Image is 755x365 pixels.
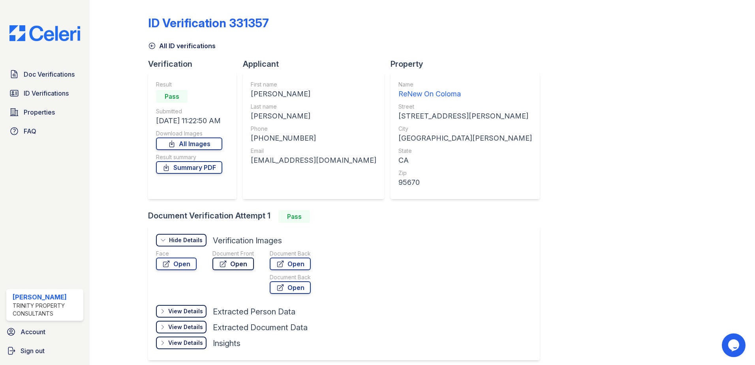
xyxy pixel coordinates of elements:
div: ReNew On Coloma [398,88,532,100]
a: Name ReNew On Coloma [398,81,532,100]
div: [PHONE_NUMBER] [251,133,376,144]
div: Result [156,81,222,88]
a: All Images [156,137,222,150]
div: Hide Details [169,236,203,244]
div: [PERSON_NAME] [13,292,80,302]
div: [EMAIL_ADDRESS][DOMAIN_NAME] [251,155,376,166]
span: Account [21,327,45,337]
div: Submitted [156,107,222,115]
div: Trinity Property Consultants [13,302,80,318]
div: View Details [168,307,203,315]
div: Name [398,81,532,88]
div: Last name [251,103,376,111]
div: [PERSON_NAME] [251,111,376,122]
div: Document Front [212,250,254,258]
a: Open [212,258,254,270]
div: Result summary [156,153,222,161]
div: [DATE] 11:22:50 AM [156,115,222,126]
div: Pass [278,210,310,223]
span: ID Verifications [24,88,69,98]
a: Account [3,324,86,340]
div: ID Verification 331357 [148,16,269,30]
iframe: chat widget [722,333,747,357]
div: Verification [148,58,243,70]
a: All ID verifications [148,41,216,51]
div: Street [398,103,532,111]
div: 95670 [398,177,532,188]
span: FAQ [24,126,36,136]
div: [PERSON_NAME] [251,88,376,100]
div: Phone [251,125,376,133]
a: Open [156,258,197,270]
div: First name [251,81,376,88]
a: Open [270,281,311,294]
div: View Details [168,323,203,331]
div: Extracted Person Data [213,306,295,317]
div: State [398,147,532,155]
div: Download Images [156,130,222,137]
a: FAQ [6,123,83,139]
div: [GEOGRAPHIC_DATA][PERSON_NAME] [398,133,532,144]
div: Document Back [270,273,311,281]
div: Face [156,250,197,258]
div: Verification Images [213,235,282,246]
img: CE_Logo_Blue-a8612792a0a2168367f1c8372b55b34899dd931a85d93a1a3d3e32e68fde9ad4.png [3,25,86,41]
a: Summary PDF [156,161,222,174]
div: Applicant [243,58,391,70]
div: [STREET_ADDRESS][PERSON_NAME] [398,111,532,122]
div: Document Verification Attempt 1 [148,210,546,223]
a: Open [270,258,311,270]
div: Zip [398,169,532,177]
span: Doc Verifications [24,70,75,79]
div: City [398,125,532,133]
div: Document Back [270,250,311,258]
div: Extracted Document Data [213,322,308,333]
span: Properties [24,107,55,117]
div: Insights [213,338,240,349]
div: Pass [156,90,188,103]
a: ID Verifications [6,85,83,101]
div: Property [391,58,546,70]
div: Email [251,147,376,155]
span: Sign out [21,346,45,356]
a: Sign out [3,343,86,359]
div: CA [398,155,532,166]
a: Doc Verifications [6,66,83,82]
a: Properties [6,104,83,120]
div: View Details [168,339,203,347]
